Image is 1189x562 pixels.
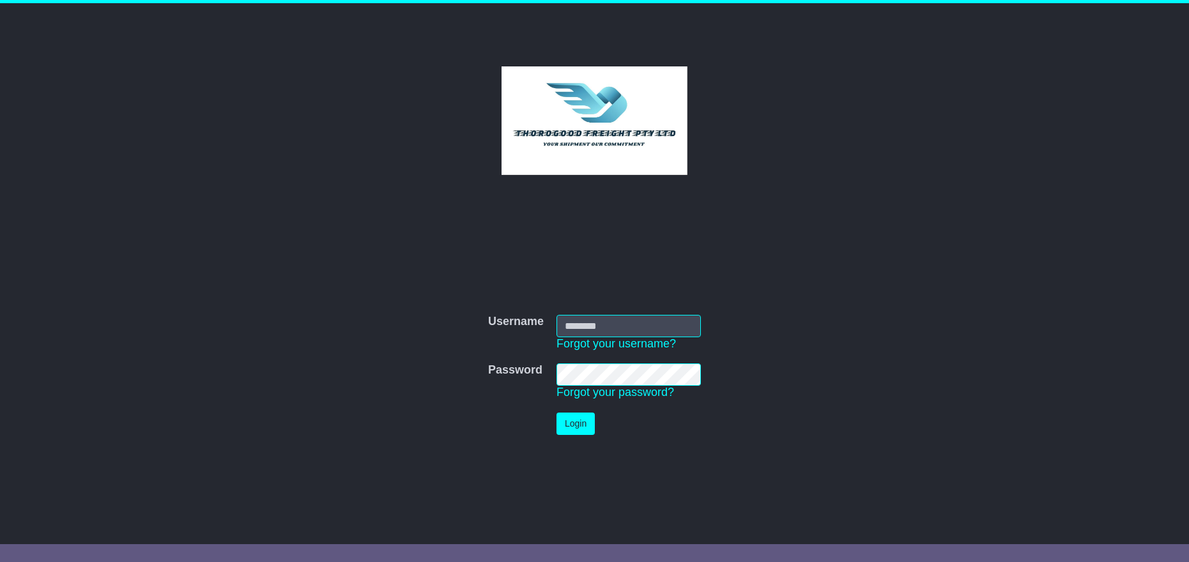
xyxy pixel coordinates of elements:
[502,66,687,175] img: Thorogood Freight Pty Ltd
[488,315,544,329] label: Username
[556,413,595,435] button: Login
[556,386,674,399] a: Forgot your password?
[488,363,542,377] label: Password
[556,337,676,350] a: Forgot your username?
